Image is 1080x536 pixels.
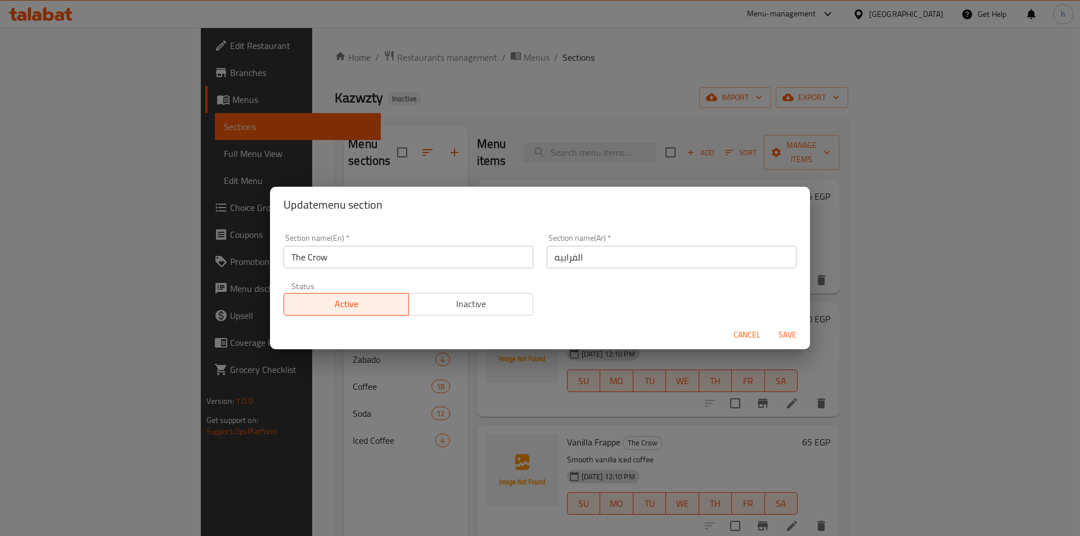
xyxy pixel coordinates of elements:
[408,293,534,316] button: Inactive
[283,293,409,316] button: Active
[289,296,404,312] span: Active
[769,325,805,345] button: Save
[729,325,765,345] button: Cancel
[774,328,801,342] span: Save
[547,246,796,268] input: Please enter section name(ar)
[283,196,796,214] h2: Update menu section
[733,328,760,342] span: Cancel
[413,296,529,312] span: Inactive
[283,246,533,268] input: Please enter section name(en)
